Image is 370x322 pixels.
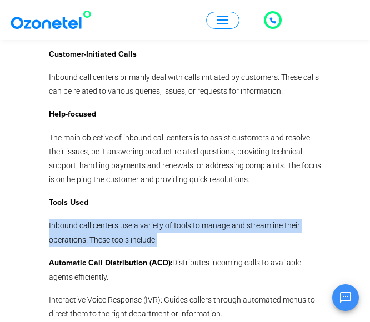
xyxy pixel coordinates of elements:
p: Inbound call centers use a variety of tools to manage and streamline their operations. These tool... [49,219,321,246]
button: Open chat [332,284,359,311]
strong: Customer-Initiated Calls [49,51,137,58]
strong: Automatic Call Distribution (ACD): [49,259,172,267]
p: Interactive Voice Response (IVR): Guides callers through automated menus to direct them to the ri... [49,293,321,321]
p: Distributes incoming calls to available agents efficiently. [49,256,321,284]
strong: Tools Used [49,199,88,207]
p: The main objective of inbound call centers is to assist customers and resolve their issues, be it... [49,131,321,187]
p: Inbound call centers primarily deal with calls initiated by customers. These calls can be related... [49,71,321,98]
strong: Help-focused [49,110,96,118]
